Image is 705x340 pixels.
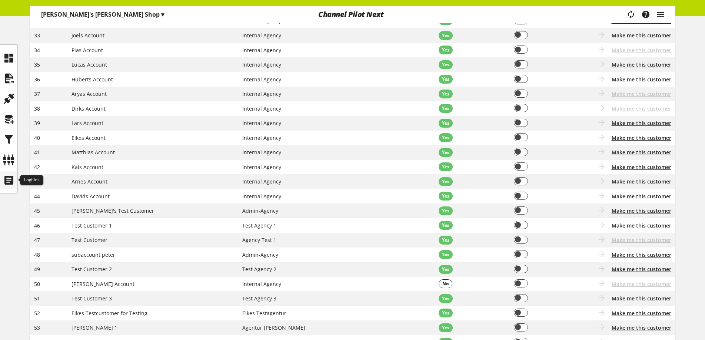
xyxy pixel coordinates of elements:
[612,236,671,244] button: Make me this customer
[242,178,281,185] span: Internal Agency
[442,222,449,229] span: Yes
[242,295,276,302] span: Test Agency 3
[612,207,671,215] button: Make me this customer
[442,47,449,53] span: Yes
[442,164,449,170] span: Yes
[442,76,449,83] span: Yes
[72,47,103,54] span: Pias Account
[612,90,671,98] span: Make me this customer
[242,47,281,54] span: Internal Agency
[34,251,40,258] span: 48
[442,324,449,331] span: Yes
[442,149,449,156] span: Yes
[442,61,449,68] span: Yes
[72,324,117,331] span: [PERSON_NAME] 1
[34,47,40,54] span: 34
[442,295,449,302] span: Yes
[612,148,671,156] button: Make me this customer
[612,192,671,200] span: Make me this customer
[612,294,671,302] button: Make me this customer
[242,310,286,317] span: Eikes Testagentur
[442,178,449,185] span: Yes
[612,61,671,68] span: Make me this customer
[34,310,40,317] span: 52
[72,236,107,243] span: Test Customer
[72,178,107,185] span: Arnes Account
[612,46,671,54] span: Make me this customer
[34,164,40,171] span: 42
[72,207,154,214] span: [PERSON_NAME]'s Test Customer
[34,324,40,331] span: 53
[612,163,671,171] span: Make me this customer
[34,236,40,243] span: 47
[242,280,281,287] span: Internal Agency
[242,61,281,68] span: Internal Agency
[242,251,278,258] span: Admin-Agency
[612,105,671,112] button: Make me this customer
[34,149,40,156] span: 41
[34,222,40,229] span: 46
[72,61,107,68] span: Lucas Account
[242,90,281,97] span: Internal Agency
[72,310,147,317] span: Eikes Testcustomer for Testing
[442,266,449,273] span: Yes
[442,134,449,141] span: Yes
[612,309,671,317] button: Make me this customer
[72,222,112,229] span: Test Customer 1
[34,193,40,200] span: 44
[442,193,449,199] span: Yes
[242,32,281,39] span: Internal Agency
[612,119,671,127] button: Make me this customer
[242,193,281,200] span: Internal Agency
[72,295,112,302] span: Test Customer 3
[72,17,109,24] span: Franks Account
[612,324,671,331] button: Make me this customer
[34,32,40,39] span: 33
[242,149,281,156] span: Internal Agency
[442,105,449,112] span: Yes
[242,76,281,83] span: Internal Agency
[242,119,281,127] span: Internal Agency
[72,280,134,287] span: [PERSON_NAME] Account
[442,310,449,316] span: Yes
[34,280,40,287] span: 50
[612,280,671,288] span: Make me this customer
[442,251,449,258] span: Yes
[72,266,112,273] span: Test Customer 2
[242,17,281,24] span: Internal Agency
[442,280,449,287] span: No
[72,105,106,112] span: Dirks Account
[612,222,671,229] span: Make me this customer
[242,105,281,112] span: Internal Agency
[442,91,449,97] span: Yes
[242,236,276,243] span: Agency Test 1
[34,17,40,24] span: 32
[161,10,164,18] span: ▾
[612,31,671,39] button: Make me this customer
[20,175,43,185] div: Logfiles
[612,134,671,142] span: Make me this customer
[72,119,103,127] span: Lars Account
[242,266,276,273] span: Test Agency 2
[72,164,103,171] span: Kais Account
[34,105,40,112] span: 38
[34,90,40,97] span: 37
[72,134,106,141] span: Eikes Account
[612,178,671,185] span: Make me this customer
[442,32,449,39] span: Yes
[72,90,107,97] span: Aryas Account
[41,10,164,19] p: [PERSON_NAME]'s [PERSON_NAME] Shop
[72,149,115,156] span: Matthias Account
[242,164,281,171] span: Internal Agency
[242,222,276,229] span: Test Agency 1
[612,75,671,83] button: Make me this customer
[72,251,115,258] span: subaccount peter
[612,265,671,273] span: Make me this customer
